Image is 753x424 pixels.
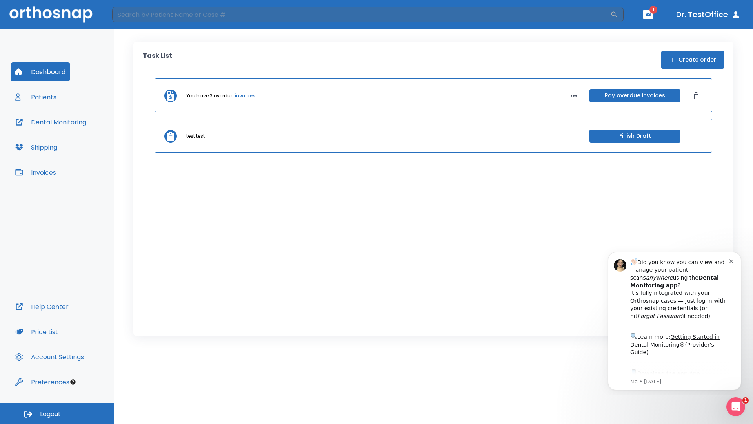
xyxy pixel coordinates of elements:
[661,51,724,69] button: Create order
[11,138,62,157] button: Shipping
[673,7,744,22] button: Dr. TestOffice
[589,130,680,143] button: Finish Draft
[649,6,657,14] span: 1
[112,7,610,22] input: Search by Patient Name or Case #
[11,88,61,106] button: Patients
[69,378,76,386] div: Tooltip anchor
[690,90,702,102] button: Dismiss
[40,410,61,419] span: Logout
[11,322,63,341] button: Price List
[742,397,749,404] span: 1
[596,245,753,395] iframe: Intercom notifications message
[11,347,89,366] button: Account Settings
[143,51,172,69] p: Task List
[11,113,91,132] button: Dental Monitoring
[11,62,70,81] button: Dashboard
[11,297,73,316] button: Help Center
[589,89,680,102] button: Pay overdue invoices
[133,12,139,18] button: Dismiss notification
[235,92,255,99] a: invoices
[34,133,133,140] p: Message from Ma, sent 8w ago
[726,397,745,416] iframe: Intercom live chat
[11,163,61,182] button: Invoices
[34,123,133,163] div: Download the app: | ​ Let us know if you need help getting started!
[186,92,233,99] p: You have 3 overdue
[11,373,74,391] button: Preferences
[34,125,104,139] a: App Store
[9,6,93,22] img: Orthosnap
[186,133,205,140] p: test test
